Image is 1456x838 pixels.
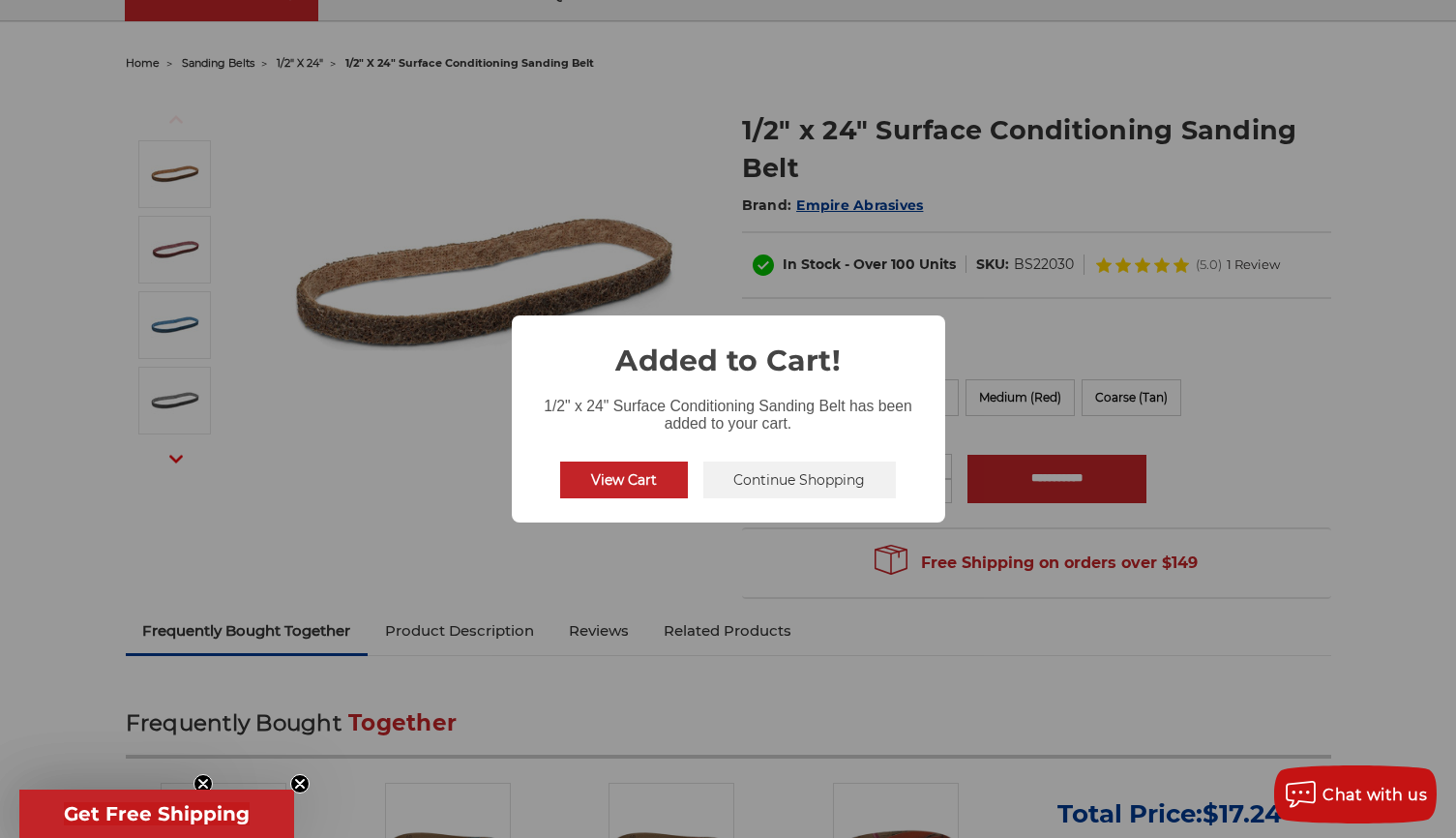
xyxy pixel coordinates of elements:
[64,802,250,825] span: Get Free Shipping
[1322,786,1427,804] span: Chat with us
[1274,765,1437,823] button: Chat with us
[193,774,213,793] button: Close teaser
[560,462,688,498] button: View Cart
[512,382,945,436] div: 1/2" x 24" Surface Conditioning Sanding Belt has been added to your cart.
[290,774,310,793] button: Close teaser
[512,315,945,382] h2: Added to Cart!
[703,462,897,498] button: Continue Shopping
